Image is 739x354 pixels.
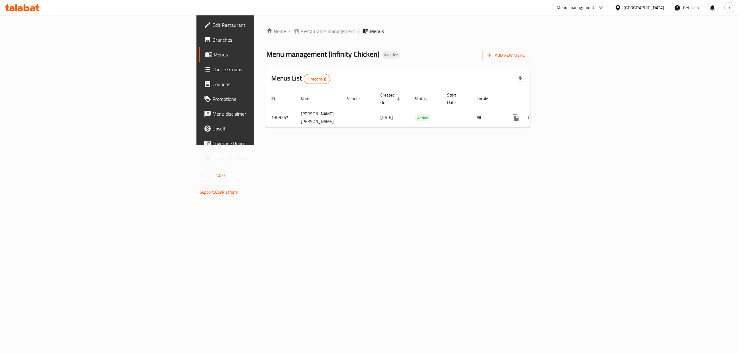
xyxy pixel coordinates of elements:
span: Created On [380,91,402,106]
span: Coupons [212,80,315,88]
span: Version: [200,171,215,179]
span: 1 record(s) [304,76,330,82]
div: Export file [513,72,528,86]
span: Restaurants management [301,27,355,35]
button: Add New Menu [483,50,530,61]
span: r [729,4,730,11]
div: [GEOGRAPHIC_DATA] [624,4,664,11]
span: Active [415,114,430,121]
a: Coupons [199,77,320,92]
td: - [442,108,472,127]
a: Menu disclaimer [199,106,320,121]
a: Menus [199,47,320,62]
a: Support.OpsPlatform [200,188,239,196]
td: All [472,108,503,127]
span: Start Date [447,91,464,106]
span: Menus [214,51,315,58]
span: Choice Groups [212,66,315,73]
a: Promotions [199,92,320,106]
span: Inactive [382,52,400,57]
a: Coverage Report [199,136,320,151]
span: Promotions [212,95,315,103]
span: Get support on: [200,182,228,190]
button: Change Status [523,110,538,125]
th: Actions [503,89,572,108]
a: Edit Restaurant [199,18,320,32]
span: Upsell [212,125,315,132]
span: Vendor [347,95,368,102]
nav: breadcrumb [266,27,530,35]
span: Menu disclaimer [212,110,315,117]
li: / [358,27,360,35]
span: ID [271,95,283,102]
a: Upsell [199,121,320,136]
span: Menus [370,27,384,35]
span: Branches [212,36,315,43]
span: 1.0.0 [216,171,225,179]
span: Grocery Checklist [212,154,315,162]
h2: Menus List [271,74,330,84]
span: [DATE] [380,113,393,121]
span: Status [415,95,435,102]
span: Coverage Report [212,140,315,147]
span: Add New Menu [487,51,525,59]
div: Total records count [304,74,330,84]
div: Menu-management [557,4,595,11]
button: more [508,110,523,125]
table: enhanced table [266,89,572,128]
a: Grocery Checklist [199,151,320,166]
a: Branches [199,32,320,47]
span: Locale [477,95,496,102]
span: Menu management ( Infinity Chicken ) [266,47,379,61]
span: Name [301,95,320,102]
span: Edit Restaurant [212,21,315,29]
div: Inactive [382,51,400,59]
a: Restaurants management [293,27,355,35]
a: Choice Groups [199,62,320,77]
